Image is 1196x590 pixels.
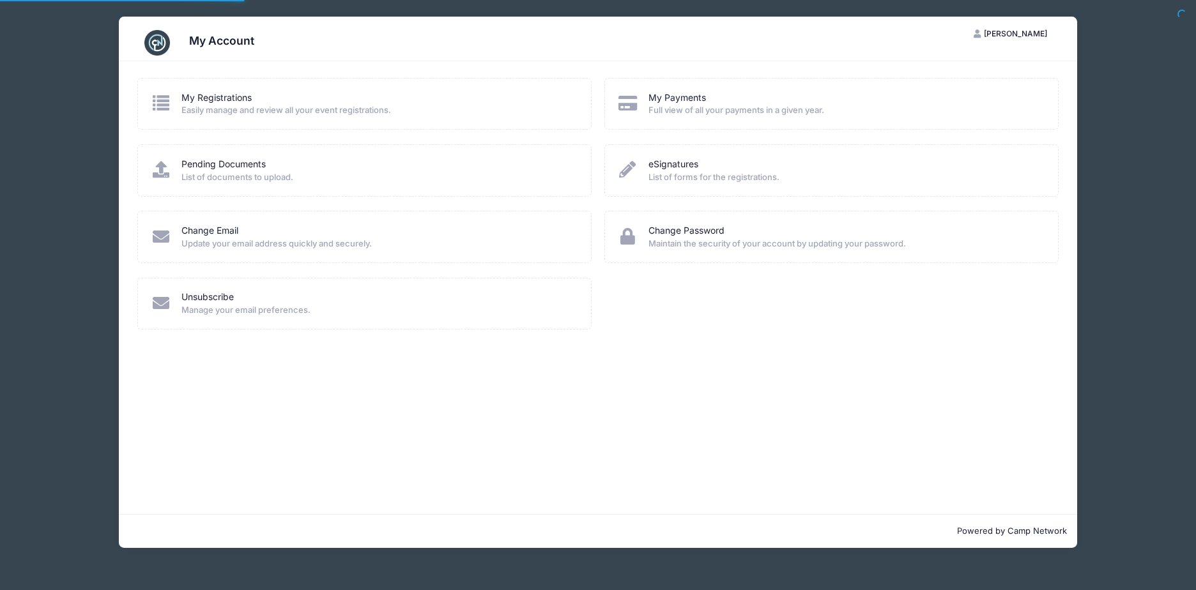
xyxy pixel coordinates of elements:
span: Update your email address quickly and securely. [181,238,574,250]
a: eSignatures [648,158,698,171]
span: List of forms for the registrations. [648,171,1041,184]
span: Maintain the security of your account by updating your password. [648,238,1041,250]
span: [PERSON_NAME] [984,29,1047,38]
p: Powered by Camp Network [129,525,1067,538]
span: List of documents to upload. [181,171,574,184]
a: My Registrations [181,91,252,105]
span: Manage your email preferences. [181,304,574,317]
a: Unsubscribe [181,291,234,304]
h3: My Account [189,34,254,47]
span: Full view of all your payments in a given year. [648,104,1041,117]
span: Easily manage and review all your event registrations. [181,104,574,117]
img: CampNetwork [144,30,170,56]
button: [PERSON_NAME] [963,23,1059,45]
a: My Payments [648,91,706,105]
a: Pending Documents [181,158,266,171]
a: Change Password [648,224,724,238]
a: Change Email [181,224,238,238]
